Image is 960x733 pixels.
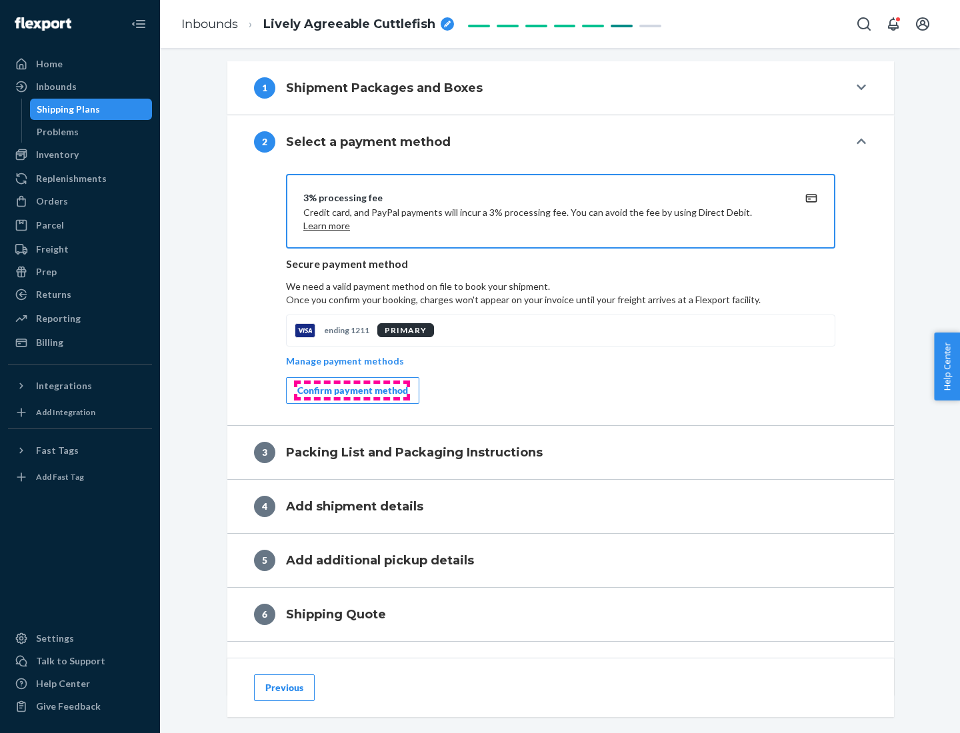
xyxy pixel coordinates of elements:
[286,133,451,151] h4: Select a payment method
[254,496,275,517] div: 4
[36,172,107,185] div: Replenishments
[286,377,419,404] button: Confirm payment method
[227,588,894,641] button: 6Shipping Quote
[254,604,275,625] div: 6
[8,440,152,461] button: Fast Tags
[36,406,95,418] div: Add Integration
[8,191,152,212] a: Orders
[254,674,315,701] button: Previous
[8,628,152,649] a: Settings
[36,444,79,457] div: Fast Tags
[8,466,152,488] a: Add Fast Tag
[303,219,350,233] button: Learn more
[8,375,152,396] button: Integrations
[286,552,474,569] h4: Add additional pickup details
[227,61,894,115] button: 1Shipment Packages and Boxes
[8,402,152,423] a: Add Integration
[36,195,68,208] div: Orders
[36,219,64,232] div: Parcel
[934,333,960,400] button: Help Center
[303,206,786,233] p: Credit card, and PayPal payments will incur a 3% processing fee. You can avoid the fee by using D...
[36,243,69,256] div: Freight
[37,103,100,116] div: Shipping Plans
[303,191,786,205] div: 3% processing fee
[8,308,152,329] a: Reporting
[286,293,835,307] p: Once you confirm your booking, charges won't appear on your invoice until your freight arrives at...
[37,125,79,139] div: Problems
[8,673,152,694] a: Help Center
[8,650,152,672] a: Talk to Support
[227,426,894,479] button: 3Packing List and Packaging Instructions
[36,471,84,482] div: Add Fast Tag
[36,312,81,325] div: Reporting
[8,696,152,717] button: Give Feedback
[181,17,238,31] a: Inbounds
[286,498,423,515] h4: Add shipment details
[171,5,465,44] ol: breadcrumbs
[263,16,435,33] span: Lively Agreeable Cuttlefish
[36,677,90,690] div: Help Center
[227,115,894,169] button: 2Select a payment method
[8,261,152,283] a: Prep
[227,534,894,587] button: 5Add additional pickup details
[36,148,79,161] div: Inventory
[880,11,907,37] button: Open notifications
[36,57,63,71] div: Home
[377,323,434,337] div: PRIMARY
[36,80,77,93] div: Inbounds
[30,121,153,143] a: Problems
[36,265,57,279] div: Prep
[36,700,101,713] div: Give Feedback
[36,632,74,645] div: Settings
[286,606,386,623] h4: Shipping Quote
[36,288,71,301] div: Returns
[8,76,152,97] a: Inbounds
[286,444,543,461] h4: Packing List and Packaging Instructions
[36,654,105,668] div: Talk to Support
[909,11,936,37] button: Open account menu
[227,642,894,695] button: 7Review and Confirm Shipment
[286,257,835,272] p: Secure payment method
[227,480,894,533] button: 4Add shipment details
[286,355,404,368] p: Manage payment methods
[254,77,275,99] div: 1
[8,239,152,260] a: Freight
[30,99,153,120] a: Shipping Plans
[36,379,92,392] div: Integrations
[8,215,152,236] a: Parcel
[8,168,152,189] a: Replenishments
[8,284,152,305] a: Returns
[8,332,152,353] a: Billing
[8,53,152,75] a: Home
[324,325,369,336] p: ending 1211
[254,131,275,153] div: 2
[851,11,877,37] button: Open Search Box
[254,442,275,463] div: 3
[15,17,71,31] img: Flexport logo
[286,280,835,307] p: We need a valid payment method on file to book your shipment.
[297,384,408,397] div: Confirm payment method
[254,550,275,571] div: 5
[125,11,152,37] button: Close Navigation
[8,144,152,165] a: Inventory
[286,79,483,97] h4: Shipment Packages and Boxes
[36,336,63,349] div: Billing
